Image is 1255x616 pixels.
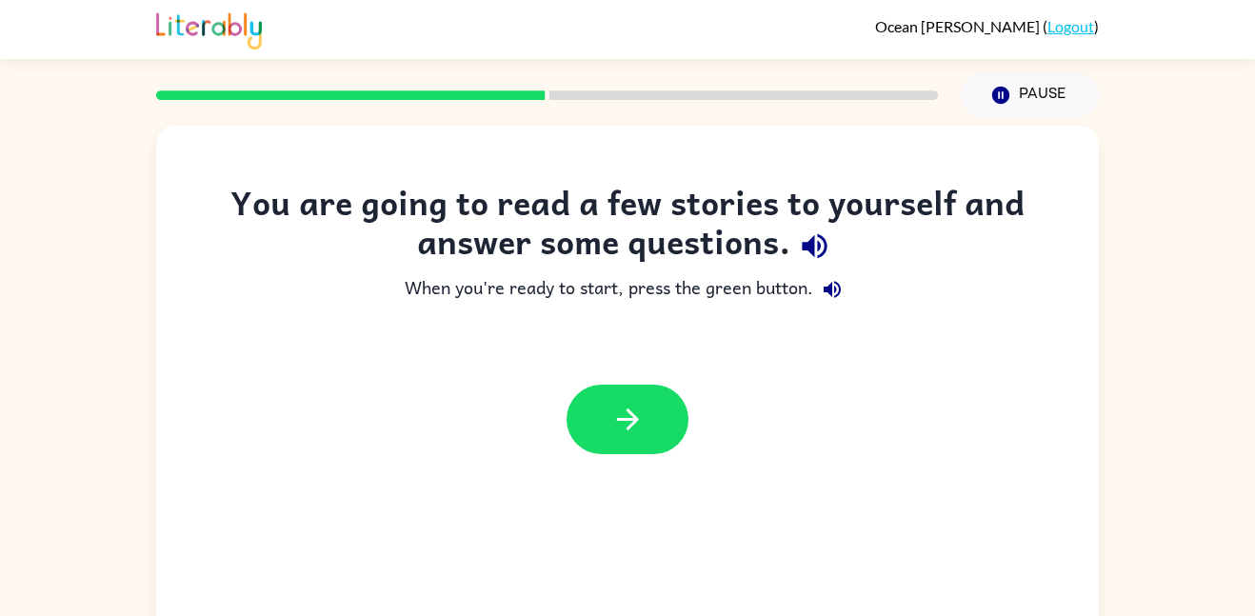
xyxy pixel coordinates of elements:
[875,17,1099,35] div: ( )
[961,73,1099,117] button: Pause
[194,270,1061,308] div: When you're ready to start, press the green button.
[875,17,1043,35] span: Ocean [PERSON_NAME]
[1047,17,1094,35] a: Logout
[194,183,1061,270] div: You are going to read a few stories to yourself and answer some questions.
[156,8,262,50] img: Literably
